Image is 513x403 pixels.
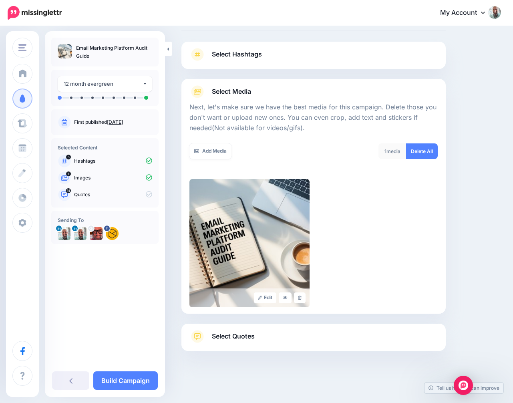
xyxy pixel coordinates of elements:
[18,44,26,51] img: menu.png
[254,292,277,303] a: Edit
[189,179,310,307] img: 724b51159a4ca1d7ec8dd22e8d7c1991_large.jpg
[76,44,152,60] p: Email Marketing Platform Audit Guide
[189,330,438,351] a: Select Quotes
[8,6,62,20] img: Missinglettr
[58,76,152,92] button: 12 month evergreen
[106,227,119,240] img: 415919369_122130410726082918_2431596141101676240_n-bsa154735.jpg
[189,102,438,133] p: Next, let's make sure we have the best media for this campaign. Delete those you don't want or up...
[212,86,251,97] span: Select Media
[66,188,71,193] span: 14
[107,119,123,125] a: [DATE]
[90,227,103,240] img: ALV-UjXv9xHSaLdXkefNtVgJxGxKbKnMrOlehsRWW_Lwn_Wl6E401wsjS6Ci4UNt2VsVhQJM-FVod5rlg-8b8u2ZtdIYG4W7u...
[74,157,152,165] p: Hashtags
[58,44,72,58] img: 724b51159a4ca1d7ec8dd22e8d7c1991_thumb.jpg
[74,174,152,181] p: Images
[384,148,386,154] span: 1
[212,331,255,342] span: Select Quotes
[212,49,262,60] span: Select Hashtags
[74,119,152,126] p: First published
[454,376,473,395] div: Open Intercom Messenger
[58,217,152,223] h4: Sending To
[66,155,71,159] span: 5
[66,171,71,176] span: 1
[432,3,501,23] a: My Account
[189,143,231,159] a: Add Media
[189,48,438,69] a: Select Hashtags
[378,143,406,159] div: media
[58,145,152,151] h4: Selected Content
[424,383,503,393] a: Tell us how we can improve
[189,85,438,98] a: Select Media
[58,227,70,240] img: 1675446412545-50333.png
[74,191,152,198] p: Quotes
[74,227,87,240] img: 1675446412545-50333.png
[189,98,438,307] div: Select Media
[64,79,143,89] div: 12 month evergreen
[406,143,438,159] a: Delete All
